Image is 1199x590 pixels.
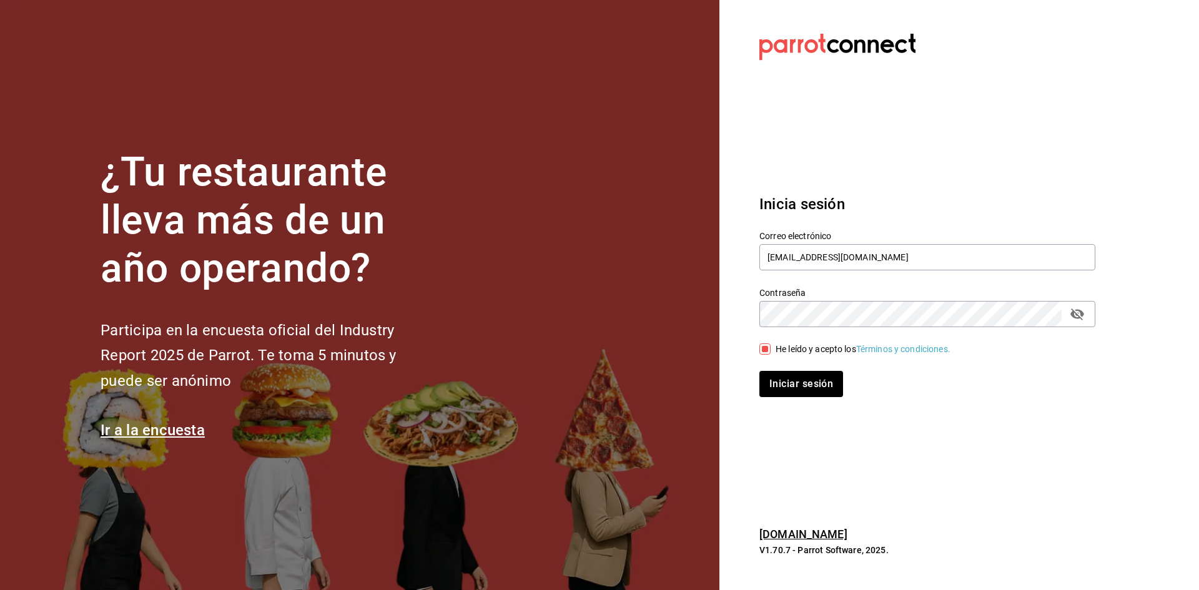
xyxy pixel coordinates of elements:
label: Correo electrónico [759,232,1095,240]
div: He leído y acepto los [776,343,950,356]
h3: Inicia sesión [759,193,1095,215]
a: [DOMAIN_NAME] [759,528,847,541]
a: Ir a la encuesta [101,421,205,439]
h2: Participa en la encuesta oficial del Industry Report 2025 de Parrot. Te toma 5 minutos y puede se... [101,318,438,394]
button: passwordField [1067,303,1088,325]
button: Iniciar sesión [759,371,843,397]
p: V1.70.7 - Parrot Software, 2025. [759,544,1095,556]
h1: ¿Tu restaurante lleva más de un año operando? [101,149,438,292]
a: Términos y condiciones. [856,344,950,354]
input: Ingresa tu correo electrónico [759,244,1095,270]
label: Contraseña [759,288,1095,297]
